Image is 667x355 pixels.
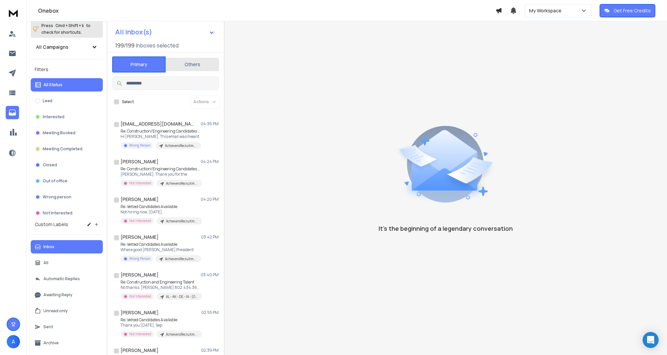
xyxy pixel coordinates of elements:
button: Not Interested [31,206,103,220]
h1: [PERSON_NAME] [121,196,159,203]
button: Wrong person [31,190,103,204]
p: Not Interested [129,294,151,299]
p: 04:36 PM [201,121,219,127]
button: Interested [31,110,103,124]
label: Select [122,99,134,105]
span: Cmd + Shift + k [54,22,85,29]
p: Press to check for shortcuts. [41,22,90,36]
p: 04:24 PM [201,159,219,164]
p: Not Interested [129,181,151,186]
button: All Campaigns [31,40,103,54]
p: Lead [43,98,52,104]
button: Meeting Booked [31,126,103,140]
p: No thanks. [PERSON_NAME] 802.434.3630 [[URL][DOMAIN_NAME]] On [121,285,201,290]
p: Wrong Person [129,256,150,261]
button: Sent [31,320,103,334]
p: Inbox [43,244,54,249]
p: Get Free Credits [614,7,651,14]
p: Hi [PERSON_NAME], This email was meant [121,134,201,139]
button: Lead [31,94,103,108]
p: 03:42 PM [201,234,219,240]
button: Primary [112,56,166,72]
p: Archive [43,340,59,346]
button: Meeting Completed [31,142,103,156]
p: Interested [43,114,64,120]
p: Awaiting Reply [43,292,72,298]
p: 02:39 PM [201,348,219,353]
p: Wrong Person [129,143,150,148]
button: A [7,335,20,348]
p: Meeting Booked [43,130,75,136]
div: Open Intercom Messenger [643,332,659,348]
p: Closed [43,162,57,168]
h3: Filters [31,65,103,74]
p: Unread only [43,308,68,314]
p: All Status [43,82,62,87]
h1: [PERSON_NAME] [121,347,159,354]
h1: [PERSON_NAME] [121,158,159,165]
p: Not Interested [43,210,72,216]
p: It’s the beginning of a legendary conversation [379,224,513,233]
button: Unread only [31,304,103,318]
p: 03:40 PM [201,272,219,278]
button: Closed [31,158,103,172]
p: 02:55 PM [201,310,219,315]
p: Not Interested [129,332,151,337]
p: AL - AK - DE - IA - [GEOGRAPHIC_DATA] - [GEOGRAPHIC_DATA] - ME- [GEOGRAPHIC_DATA] - [GEOGRAPHIC_D... [166,294,198,299]
p: Wrong person [43,194,71,200]
h1: [PERSON_NAME] [121,234,159,240]
p: Re: Vetted Candidates Available [121,204,201,209]
p: Re: Vetted Candidates Available [121,242,201,247]
p: AchieversRecruitment-[US_STATE]- [165,256,197,261]
button: All [31,256,103,270]
p: Re: Vetted Candidates Available [121,317,201,323]
h1: [PERSON_NAME] [121,272,159,278]
p: Sent [43,324,53,330]
button: Awaiting Reply [31,288,103,302]
p: Thank you [DATE], Sep [121,323,201,328]
button: Automatic Replies [31,272,103,286]
button: All Status [31,78,103,92]
h1: [PERSON_NAME] [121,309,159,316]
p: All [43,260,48,265]
button: Get Free Credits [600,4,655,17]
p: AchieversRecruitment-[US_STATE]- [166,219,198,224]
p: AchieversRecruitment-[GEOGRAPHIC_DATA]- [GEOGRAPHIC_DATA]- [166,181,198,186]
h1: Onebox [38,7,495,15]
button: Out of office [31,174,103,188]
h1: [EMAIL_ADDRESS][DOMAIN_NAME] [121,121,194,127]
p: AchieversRecruitment-[US_STATE]- [166,332,198,337]
button: Others [166,57,219,72]
button: All Inbox(s) [110,25,220,39]
button: Archive [31,336,103,350]
img: logo [7,7,20,19]
button: Inbox [31,240,103,253]
p: 04:20 PM [201,197,219,202]
p: My Workspace [529,7,564,14]
p: Meeting Completed [43,146,82,152]
p: Out of office [43,178,67,184]
span: 199 / 199 [115,41,135,49]
h3: Custom Labels [35,221,68,228]
p: Re: Construction/Engineering Candidates Available [121,166,201,172]
h1: All Campaigns [36,44,68,50]
h3: Inboxes selected [136,41,179,49]
p: Not Interested [129,218,151,223]
p: Automatic Replies [43,276,80,282]
p: [PERSON_NAME], Thank you for the [121,172,201,177]
p: Not hiring now. [DATE], [121,209,201,215]
h1: All Inbox(s) [115,29,152,35]
p: Re: Construction and Engineering Talent [121,280,201,285]
p: Where good [PERSON_NAME] President [121,247,201,252]
p: AchieversRecruitment-[GEOGRAPHIC_DATA]- [GEOGRAPHIC_DATA]- [165,143,197,148]
p: Re: Construction/Engineering Candidates Available [121,129,201,134]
